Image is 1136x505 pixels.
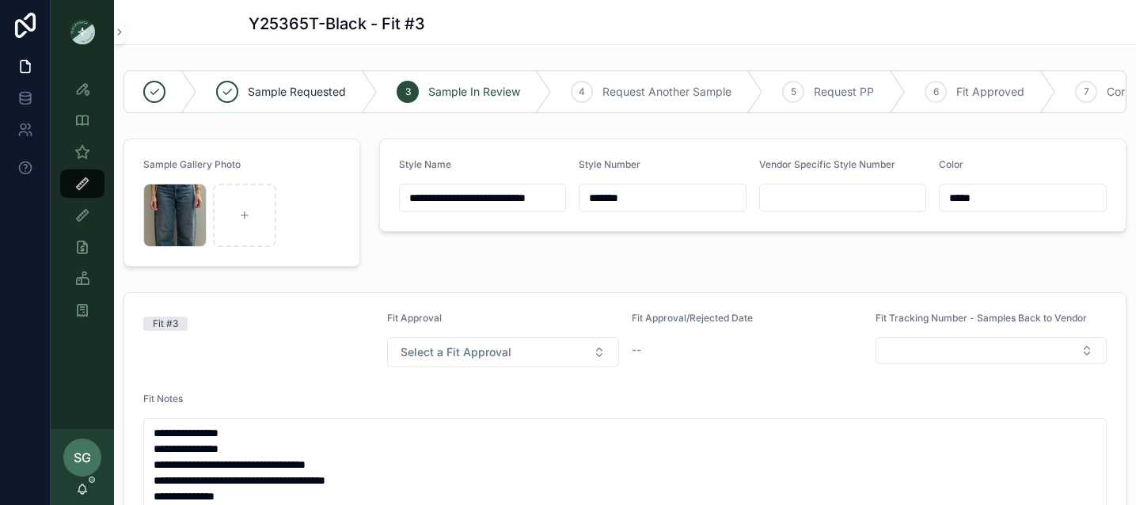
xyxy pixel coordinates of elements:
[933,85,939,98] span: 6
[51,63,114,345] div: scrollable content
[579,85,585,98] span: 4
[632,342,641,358] span: --
[428,84,520,100] span: Sample In Review
[814,84,874,100] span: Request PP
[579,158,640,170] span: Style Number
[74,448,91,467] span: SG
[248,84,346,100] span: Sample Requested
[153,317,178,331] div: Fit #3
[405,85,411,98] span: 3
[791,85,796,98] span: 5
[759,158,895,170] span: Vendor Specific Style Number
[876,312,1087,324] span: Fit Tracking Number - Samples Back to Vendor
[70,19,95,44] img: App logo
[876,337,1107,364] button: Select Button
[387,312,442,324] span: Fit Approval
[401,344,511,360] span: Select a Fit Approval
[939,158,963,170] span: Color
[143,158,241,170] span: Sample Gallery Photo
[399,158,451,170] span: Style Name
[956,84,1024,100] span: Fit Approved
[387,337,618,367] button: Select Button
[1084,85,1089,98] span: 7
[602,84,731,100] span: Request Another Sample
[632,312,753,324] span: Fit Approval/Rejected Date
[143,393,183,404] span: Fit Notes
[249,13,425,35] h1: Y25365T-Black - Fit #3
